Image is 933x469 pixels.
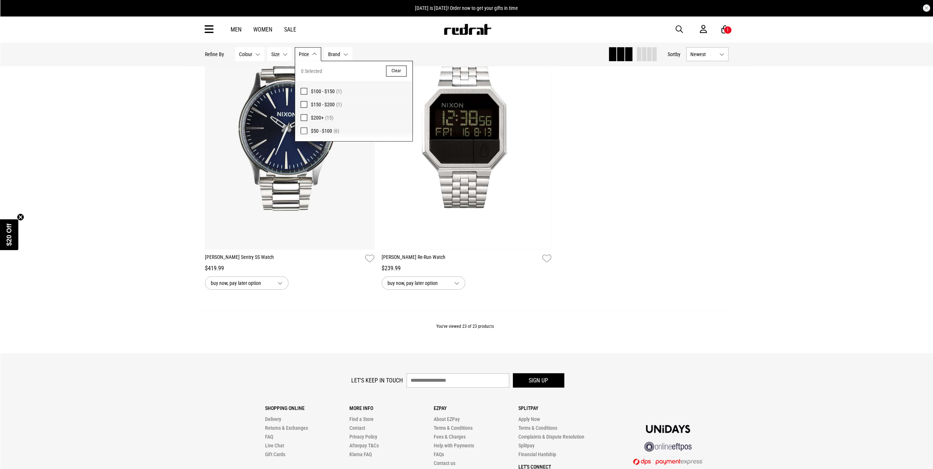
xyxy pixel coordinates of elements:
[434,434,466,440] a: Fees & Charges
[434,451,444,457] a: FAQs
[382,12,551,249] img: Nixon Re-run Watch in Black
[518,425,557,431] a: Terms & Conditions
[5,223,13,246] span: $20 Off
[434,416,460,422] a: About EZPay
[324,47,352,61] button: Brand
[382,253,539,264] a: [PERSON_NAME] Re-Run Watch
[349,405,434,411] p: More Info
[690,51,716,57] span: Newest
[415,5,518,11] span: [DATE] is [DATE]! Order now to get your gifts in time
[633,458,703,465] img: DPS
[727,28,729,33] div: 1
[518,416,540,422] a: Apply Now
[284,26,296,33] a: Sale
[6,3,28,25] button: Open LiveChat chat widget
[513,373,564,388] button: Sign up
[265,416,281,422] a: Delivery
[271,51,280,57] span: Size
[334,128,339,134] span: (6)
[311,102,335,107] span: $150 - $200
[518,434,584,440] a: Complaints & Dispute Resolution
[349,425,365,431] a: Contact
[265,405,349,411] p: Shopping Online
[644,442,692,452] img: online eftpos
[387,279,448,287] span: buy now, pay later option
[386,66,407,77] button: Clear
[349,434,377,440] a: Privacy Policy
[349,443,379,448] a: Afterpay T&Cs
[721,26,728,33] a: 1
[265,451,285,457] a: Gift Cards
[205,264,375,273] div: $419.99
[434,460,455,466] a: Contact us
[434,405,518,411] p: Ezpay
[311,128,332,134] span: $50 - $100
[299,51,309,57] span: Price
[205,253,363,264] a: [PERSON_NAME] Sentry SS Watch
[646,425,690,433] img: Unidays
[205,12,375,249] img: Nixon Sentry Ss Watch in Blue
[265,434,273,440] a: FAQ
[434,425,473,431] a: Terms & Conditions
[349,416,374,422] a: Find a Store
[311,115,324,121] span: $200+
[311,88,335,94] span: $100 - $150
[325,115,333,121] span: (15)
[336,102,342,107] span: (1)
[382,276,465,290] button: buy now, pay later option
[686,47,728,61] button: Newest
[351,377,403,384] label: Let's keep in touch
[265,425,308,431] a: Returns & Exchanges
[253,26,272,33] a: Women
[211,279,272,287] span: buy now, pay later option
[518,451,556,457] a: Financial Hardship
[676,51,680,57] span: by
[336,88,342,94] span: (1)
[349,451,372,457] a: Klarna FAQ
[295,61,413,142] div: Price
[205,276,289,290] button: buy now, pay later option
[295,47,321,61] button: Price
[17,213,24,221] button: Close teaser
[518,405,602,411] p: Splitpay
[328,51,340,57] span: Brand
[436,324,494,329] span: You've viewed 23 of 23 products
[443,24,492,35] img: Redrat logo
[301,67,322,76] span: 0 Selected
[382,264,551,273] div: $239.99
[668,50,680,59] button: Sortby
[265,443,284,448] a: Live Chat
[434,443,474,448] a: Help with Payments
[518,443,534,448] a: Splitpay
[231,26,242,33] a: Men
[205,51,224,57] p: Refine By
[235,47,264,61] button: Colour
[239,51,252,57] span: Colour
[267,47,292,61] button: Size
